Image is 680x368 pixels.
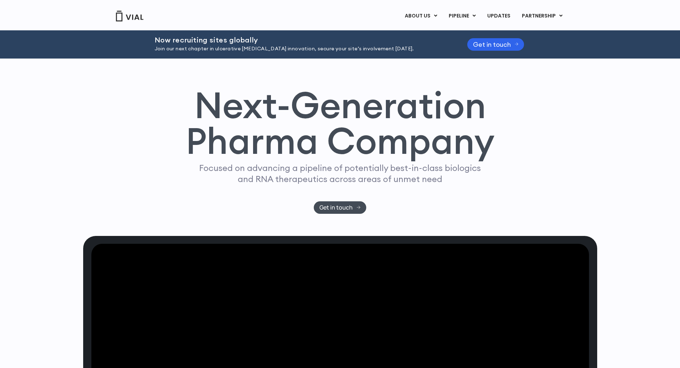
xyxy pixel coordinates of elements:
[399,10,443,22] a: ABOUT USMenu Toggle
[482,10,516,22] a: UPDATES
[155,36,449,44] h2: Now recruiting sites globally
[314,201,366,214] a: Get in touch
[319,205,353,210] span: Get in touch
[516,10,568,22] a: PARTNERSHIPMenu Toggle
[115,11,144,21] img: Vial Logo
[196,162,484,185] p: Focused on advancing a pipeline of potentially best-in-class biologics and RNA therapeutics acros...
[467,38,524,51] a: Get in touch
[473,42,511,47] span: Get in touch
[155,45,449,53] p: Join our next chapter in ulcerative [MEDICAL_DATA] innovation, secure your site’s involvement [DA...
[186,87,495,159] h1: Next-Generation Pharma Company
[443,10,481,22] a: PIPELINEMenu Toggle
